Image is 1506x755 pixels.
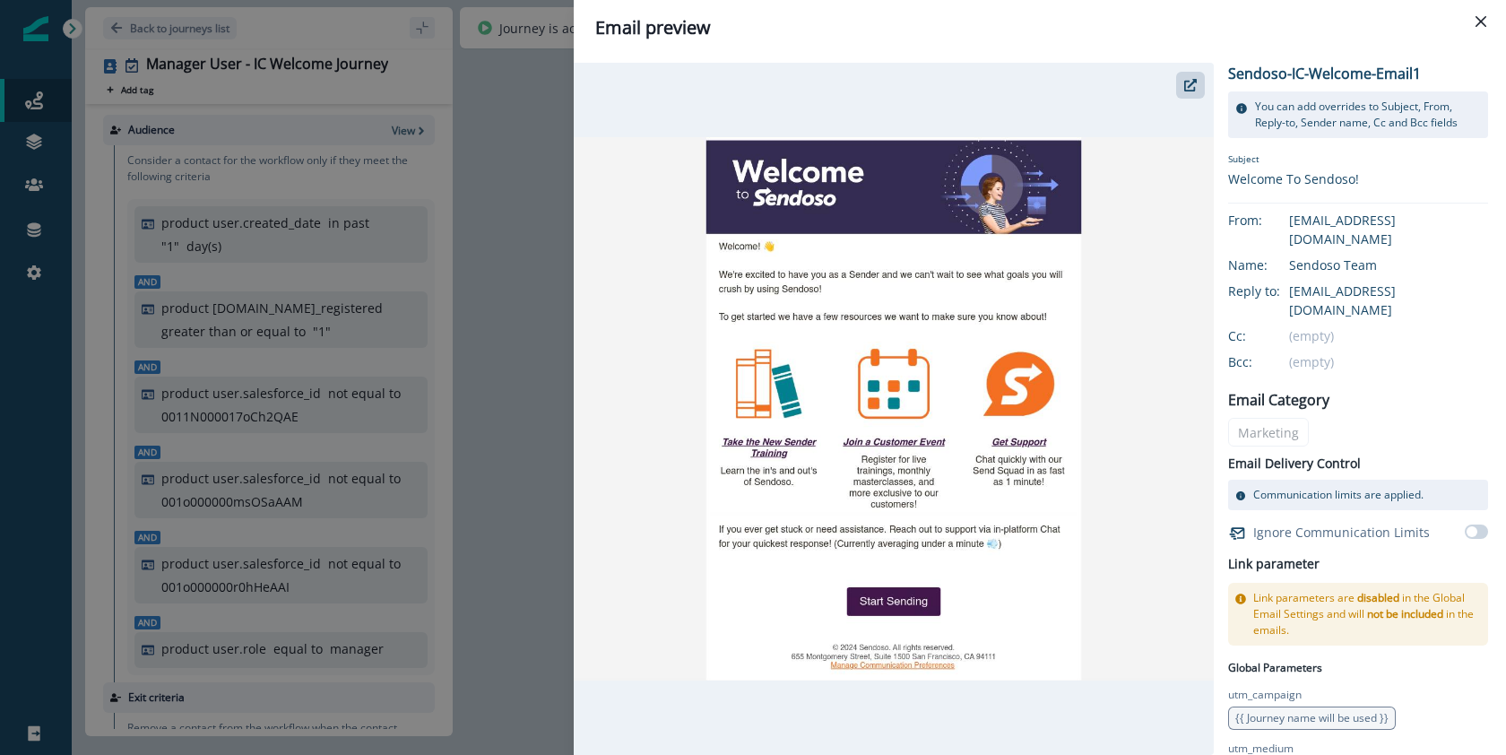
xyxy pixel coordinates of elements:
[1289,326,1488,345] div: (empty)
[574,137,1214,681] img: email asset unavailable
[1228,553,1320,576] h2: Link parameter
[1255,99,1481,131] p: You can add overrides to Subject, From, Reply-to, Sender name, Cc and Bcc fields
[1289,211,1488,248] div: [EMAIL_ADDRESS][DOMAIN_NAME]
[1228,282,1318,300] div: Reply to:
[1228,169,1359,188] div: Welcome To Sendoso!
[1228,152,1359,169] p: Subject
[1367,606,1443,621] span: not be included
[1253,590,1481,638] p: Link parameters are in the Global Email Settings and will in the emails.
[1289,282,1488,319] div: [EMAIL_ADDRESS][DOMAIN_NAME]
[1228,352,1318,371] div: Bcc:
[1467,7,1495,36] button: Close
[1289,352,1488,371] div: (empty)
[1289,256,1488,274] div: Sendoso Team
[1228,687,1302,703] p: utm_campaign
[1228,211,1318,230] div: From:
[1228,256,1318,274] div: Name:
[1235,710,1389,725] span: {{ Journey name will be used }}
[1228,63,1421,84] p: Sendoso-IC-Welcome-Email1
[1357,590,1399,605] span: disabled
[1228,326,1318,345] div: Cc:
[595,14,1484,41] div: Email preview
[1228,656,1322,676] p: Global Parameters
